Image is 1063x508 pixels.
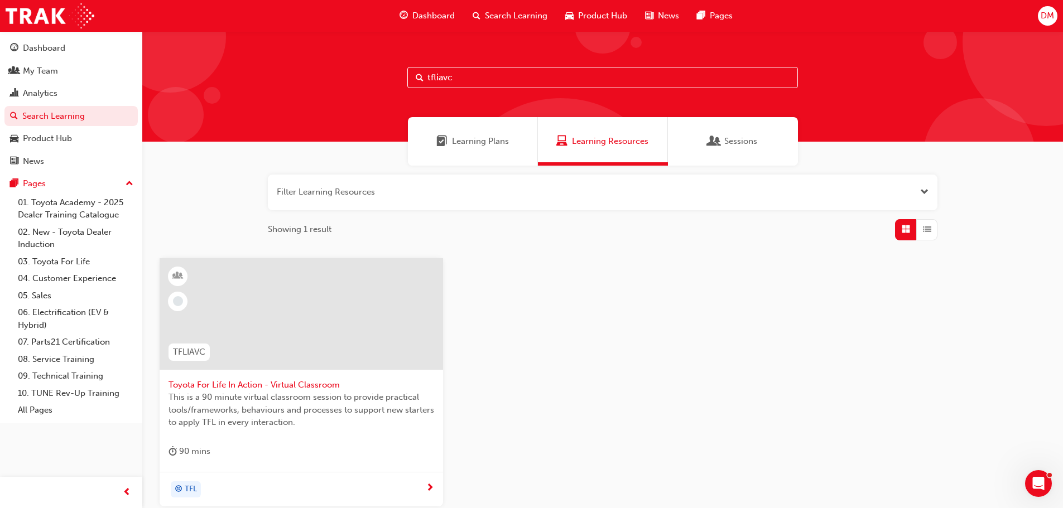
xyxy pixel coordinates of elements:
span: Learning Plans [436,135,448,148]
span: search-icon [10,112,18,122]
span: news-icon [10,157,18,167]
a: 10. TUNE Rev-Up Training [13,385,138,402]
span: Sessions [709,135,720,148]
span: duration-icon [169,444,177,458]
span: search-icon [473,9,480,23]
a: Analytics [4,83,138,104]
a: Learning ResourcesLearning Resources [538,117,668,166]
div: Analytics [23,87,57,100]
span: people-icon [10,66,18,76]
a: 07. Parts21 Certification [13,333,138,351]
span: Search [416,71,424,84]
a: 05. Sales [13,287,138,304]
div: Dashboard [23,42,65,55]
a: Product Hub [4,128,138,149]
div: My Team [23,65,58,78]
div: Product Hub [23,132,72,145]
span: TFL [185,483,197,496]
a: 03. Toyota For Life [13,253,138,270]
a: Learning PlansLearning Plans [408,117,538,166]
span: Sessions [724,135,757,148]
a: 06. Electrification (EV & Hybrid) [13,304,138,333]
span: pages-icon [697,9,705,23]
span: learningRecordVerb_NONE-icon [173,296,183,306]
span: Product Hub [578,9,627,22]
span: up-icon [126,177,133,191]
span: DM [1041,9,1054,22]
a: guage-iconDashboard [391,4,464,27]
a: pages-iconPages [688,4,742,27]
button: Pages [4,173,138,194]
div: News [23,155,44,168]
a: 01. Toyota Academy - 2025 Dealer Training Catalogue [13,194,138,224]
button: Open the filter [920,186,929,199]
a: SessionsSessions [668,117,798,166]
a: TFLIAVCToyota For Life In Action - Virtual ClassroomThis is a 90 minute virtual classroom session... [160,258,443,507]
button: DM [1038,6,1057,26]
span: Showing 1 result [268,223,331,236]
span: pages-icon [10,179,18,189]
a: Search Learning [4,106,138,127]
span: Search Learning [485,9,547,22]
a: All Pages [13,401,138,419]
div: 90 mins [169,444,210,458]
span: Pages [710,9,733,22]
span: Learning Resources [556,135,567,148]
span: prev-icon [123,486,131,500]
a: My Team [4,61,138,81]
span: News [658,9,679,22]
span: This is a 90 minute virtual classroom session to provide practical tools/frameworks, behaviours a... [169,391,434,429]
span: guage-icon [400,9,408,23]
span: car-icon [10,134,18,144]
a: search-iconSearch Learning [464,4,556,27]
span: Grid [902,223,910,236]
span: Learning Plans [452,135,509,148]
a: 02. New - Toyota Dealer Induction [13,224,138,253]
span: Dashboard [412,9,455,22]
a: 09. Technical Training [13,367,138,385]
iframe: Intercom live chat [1025,470,1052,497]
span: chart-icon [10,89,18,99]
img: Trak [6,3,94,28]
a: Dashboard [4,38,138,59]
span: List [923,223,931,236]
span: target-icon [175,482,182,497]
a: 08. Service Training [13,351,138,368]
a: news-iconNews [636,4,688,27]
span: next-icon [426,483,434,494]
span: car-icon [565,9,574,23]
a: 04. Customer Experience [13,270,138,287]
a: News [4,151,138,172]
span: TFLIAVC [173,346,205,359]
button: DashboardMy TeamAnalyticsSearch LearningProduct HubNews [4,36,138,173]
span: Learning Resources [572,135,648,148]
span: guage-icon [10,43,18,54]
span: news-icon [645,9,653,23]
div: Pages [23,177,46,190]
input: Search... [407,67,798,88]
span: learningResourceType_INSTRUCTOR_LED-icon [174,269,182,283]
a: car-iconProduct Hub [556,4,636,27]
span: Toyota For Life In Action - Virtual Classroom [169,379,434,391]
